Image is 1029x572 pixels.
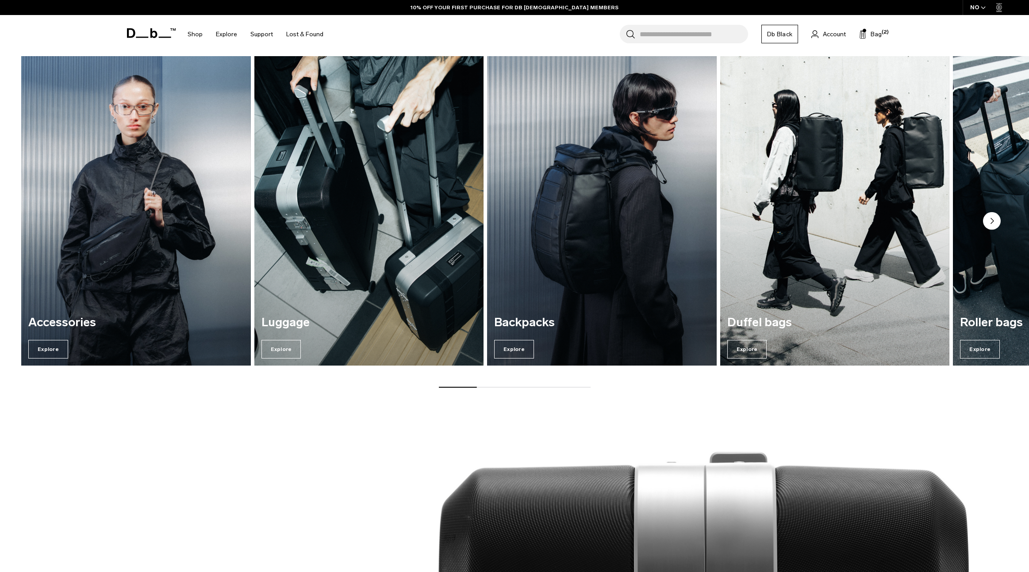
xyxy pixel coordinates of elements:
[487,56,717,366] a: Backpacks Explore
[811,29,846,39] a: Account
[411,4,618,11] a: 10% OFF YOUR FIRST PURCHASE FOR DB [DEMOGRAPHIC_DATA] MEMBERS
[286,19,323,50] a: Lost & Found
[21,56,251,366] div: 1 / 7
[494,316,710,329] h3: Backpacks
[250,19,273,50] a: Support
[28,316,244,329] h3: Accessories
[487,56,717,366] div: 3 / 7
[871,30,882,39] span: Bag
[727,340,767,358] span: Explore
[859,29,882,39] button: Bag (2)
[181,15,330,53] nav: Main Navigation
[823,30,846,39] span: Account
[261,316,477,329] h3: Luggage
[882,29,889,36] span: (2)
[720,56,950,366] a: Duffel bags Explore
[960,340,1000,358] span: Explore
[254,56,484,366] div: 2 / 7
[21,56,251,366] a: Accessories Explore
[28,340,68,358] span: Explore
[254,56,484,366] a: Luggage Explore
[216,19,237,50] a: Explore
[761,25,798,43] a: Db Black
[727,316,943,329] h3: Duffel bags
[720,56,950,366] div: 4 / 7
[261,340,301,358] span: Explore
[494,340,534,358] span: Explore
[188,19,203,50] a: Shop
[983,212,1001,232] button: Next slide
